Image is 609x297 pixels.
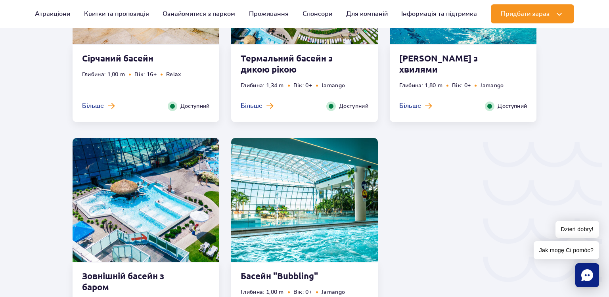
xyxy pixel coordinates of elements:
button: Більше [399,102,432,110]
li: Вік: 0+ [293,288,312,297]
li: Глибина: 1,80 m [399,81,442,90]
li: Глибина: 1,00 m [82,70,125,79]
span: Доступний [180,102,210,111]
li: Jamango [480,81,504,90]
li: Вік: 0+ [293,81,312,90]
a: Інформація та підтримка [401,4,477,23]
a: Атракціони [35,4,70,23]
a: Проживання [249,4,289,23]
a: Ознайомитися з парком [163,4,235,23]
strong: Зовнішній басейн з баром [82,270,178,293]
span: Jak mogę Ci pomóc? [534,241,599,259]
li: Глибина: 1,34 m [241,81,284,90]
li: Вік: 16+ [134,70,157,79]
button: Більше [241,102,273,110]
li: Relax [166,70,181,79]
span: Більше [399,102,421,110]
strong: Термальний басейн з дикою рікою [241,53,337,75]
span: Доступний [339,102,368,111]
img: Zewnętrzny basen z barem [73,138,219,262]
span: Більше [241,102,262,110]
span: Більше [82,102,104,110]
button: Придбати зараз [491,4,574,23]
span: Dzień dobry! [555,221,599,238]
a: Квитки та пропозиція [84,4,149,23]
strong: [PERSON_NAME] з хвилями [399,53,495,75]
strong: Сірчаний басейн [82,53,178,64]
li: Jamango [322,81,345,90]
li: Глибина: 1,00 m [241,288,284,297]
a: Спонсори [303,4,332,23]
a: Для компаній [346,4,388,23]
li: Jamango [322,288,345,297]
img: Basen Bubbling [231,138,378,262]
li: Вік: 0+ [452,81,471,90]
button: Більше [82,102,115,110]
div: Chat [575,263,599,287]
span: Придбати зараз [501,10,550,17]
strong: Басейн "Bubbling" [241,270,337,282]
span: Доступний [498,102,527,111]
